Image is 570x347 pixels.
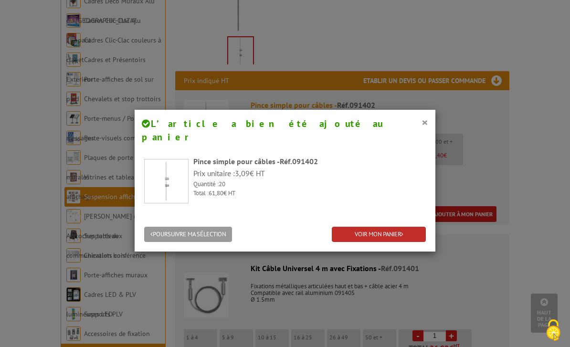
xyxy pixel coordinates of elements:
[219,180,225,188] span: 20
[144,227,232,242] button: POURSUIVRE MA SÉLECTION
[193,156,426,167] div: Pince simple pour câbles -
[209,189,223,197] span: 61,80
[422,116,428,128] button: ×
[193,168,426,179] p: Prix unitaire : € HT
[537,315,570,347] button: Cookies (modal window)
[235,168,250,178] span: 3,09
[332,227,426,242] a: VOIR MON PANIER
[541,318,565,342] img: Cookies (modal window)
[193,180,426,189] p: Quantité :
[142,117,428,144] h4: L’article a bien été ajouté au panier
[193,189,426,198] p: Total : € HT
[280,157,318,166] span: Réf.091402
